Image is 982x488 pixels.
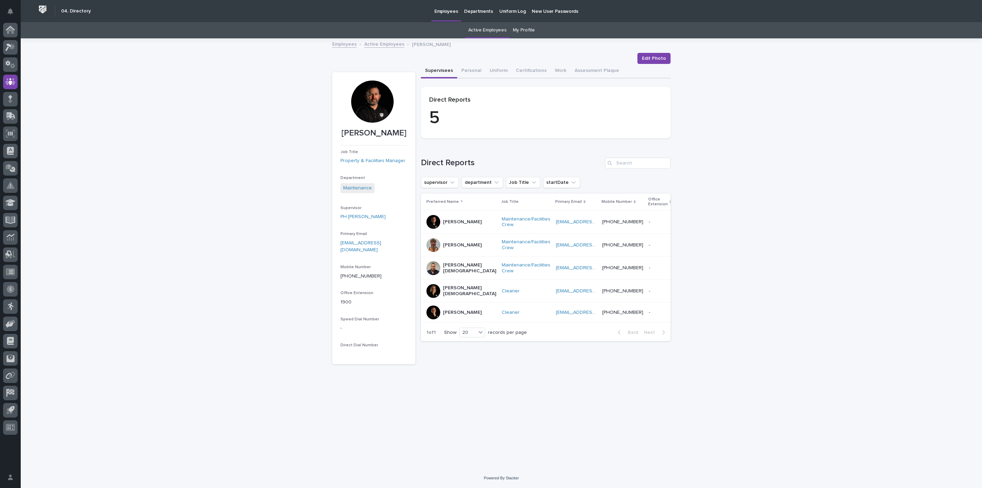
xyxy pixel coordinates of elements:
button: Back [612,329,641,336]
button: department [462,177,503,188]
p: - [649,241,652,248]
p: Office Extension [648,196,668,208]
a: Property & Facilities Manager [340,157,405,165]
p: [PERSON_NAME][DEMOGRAPHIC_DATA] [443,262,496,274]
p: 1900 [340,299,407,306]
p: - [649,218,652,225]
span: Direct Dial Number [340,343,378,347]
span: Mobile Number [340,265,371,269]
div: 20 [460,329,476,336]
p: [PERSON_NAME] [412,40,451,48]
span: Next [644,330,659,335]
a: Maintenance/Facilities Crew [502,239,550,251]
p: - [340,325,407,332]
a: [EMAIL_ADDRESS][DOMAIN_NAME] [556,219,634,224]
a: [PHONE_NUMBER] [602,310,643,315]
span: Supervisor [340,206,362,210]
p: Show [444,330,456,336]
p: Direct Reports [429,96,662,104]
p: Job Title [501,198,519,206]
button: startDate [543,177,580,188]
p: Preferred Name [426,198,459,206]
button: Personal [457,64,485,78]
span: Office Extension [340,291,373,295]
a: Maintenance/Facilities Crew [502,262,550,274]
p: - [649,308,652,316]
p: [PERSON_NAME] [443,219,482,225]
p: records per page [488,330,527,336]
h2: 04. Directory [61,8,91,14]
tr: [PERSON_NAME]Maintenance/Facilities Crew [EMAIL_ADDRESS][DOMAIN_NAME] [PHONE_NUMBER]-- [421,210,687,234]
h1: Direct Reports [421,158,602,168]
span: Department [340,176,365,180]
button: Next [641,329,671,336]
button: supervisor [421,177,459,188]
p: [PERSON_NAME][DEMOGRAPHIC_DATA] [443,285,496,297]
p: Mobile Number [601,198,632,206]
p: 5 [429,108,662,129]
div: Notifications [9,8,18,19]
button: Notifications [3,4,18,19]
tr: [PERSON_NAME]Cleaner [EMAIL_ADDRESS][DOMAIN_NAME] [PHONE_NUMBER]-- [421,302,687,322]
button: Assessment Plaque [570,64,623,78]
a: My Profile [513,22,535,38]
p: 1 of 1 [421,324,441,341]
a: [EMAIL_ADDRESS][DOMAIN_NAME] [556,310,634,315]
button: Work [551,64,570,78]
img: Workspace Logo [36,3,49,16]
tr: [PERSON_NAME][DEMOGRAPHIC_DATA]Cleaner [EMAIL_ADDRESS][DOMAIN_NAME] [PHONE_NUMBER]-- [421,280,687,303]
a: [PHONE_NUMBER] [602,265,643,270]
a: Maintenance/Facilities Crew [502,216,550,228]
a: PH [PERSON_NAME] [340,213,386,220]
a: Maintenance [343,185,372,192]
a: [PHONE_NUMBER] [602,219,643,224]
button: Job Title [506,177,540,188]
a: Active Employees [468,22,507,38]
a: [EMAIL_ADDRESS][DOMAIN_NAME] [556,289,634,293]
span: Speed Dial Number [340,317,379,321]
a: [EMAIL_ADDRESS][DOMAIN_NAME] [340,241,381,253]
tr: [PERSON_NAME]Maintenance/Facilities Crew [EMAIL_ADDRESS][DOMAIN_NAME] [PHONE_NUMBER]-- [421,234,687,257]
p: - [649,264,652,271]
a: [PHONE_NUMBER] [340,274,382,279]
a: Active Employees [364,40,404,48]
a: Powered By Stacker [484,476,519,480]
a: Employees [332,40,357,48]
p: - [649,287,652,294]
p: [PERSON_NAME] [443,242,482,248]
span: Primary Email [340,232,367,236]
button: Uniform [485,64,512,78]
p: Primary Email [555,198,582,206]
button: Supervisees [421,64,457,78]
span: Back [624,330,638,335]
a: [EMAIL_ADDRESS][DOMAIN_NAME] [556,243,634,247]
p: [PERSON_NAME] [340,128,407,138]
a: [PHONE_NUMBER] [602,243,643,247]
input: Search [605,158,671,169]
tr: [PERSON_NAME][DEMOGRAPHIC_DATA]Maintenance/Facilities Crew [EMAIL_ADDRESS][DOMAIN_NAME] [PHONE_NU... [421,256,687,280]
button: Edit Photo [637,53,671,64]
a: [EMAIL_ADDRESS][DOMAIN_NAME] [556,265,634,270]
a: Cleaner [502,310,520,316]
a: [PHONE_NUMBER] [602,289,643,293]
p: [PERSON_NAME] [443,310,482,316]
a: Cleaner [502,288,520,294]
span: Edit Photo [642,55,666,62]
button: Certifications [512,64,551,78]
span: Job Title [340,150,358,154]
